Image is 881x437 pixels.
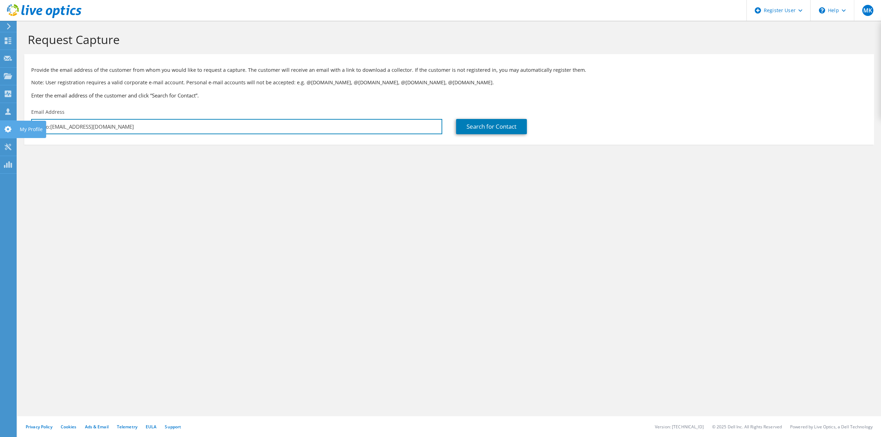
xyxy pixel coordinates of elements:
a: Support [165,424,181,430]
a: EULA [146,424,156,430]
li: Powered by Live Optics, a Dell Technology [790,424,873,430]
p: Note: User registration requires a valid corporate e-mail account. Personal e-mail accounts will ... [31,79,867,86]
a: Ads & Email [85,424,109,430]
a: Privacy Policy [26,424,52,430]
li: © 2025 Dell Inc. All Rights Reserved [712,424,782,430]
p: Provide the email address of the customer from whom you would like to request a capture. The cust... [31,66,867,74]
span: MK [862,5,873,16]
div: My Profile [16,121,46,138]
h1: Request Capture [28,32,867,47]
li: Version: [TECHNICAL_ID] [655,424,704,430]
svg: \n [819,7,825,14]
a: Search for Contact [456,119,527,134]
h3: Enter the email address of the customer and click “Search for Contact”. [31,92,867,99]
a: Cookies [61,424,77,430]
label: Email Address [31,109,65,115]
a: Telemetry [117,424,137,430]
